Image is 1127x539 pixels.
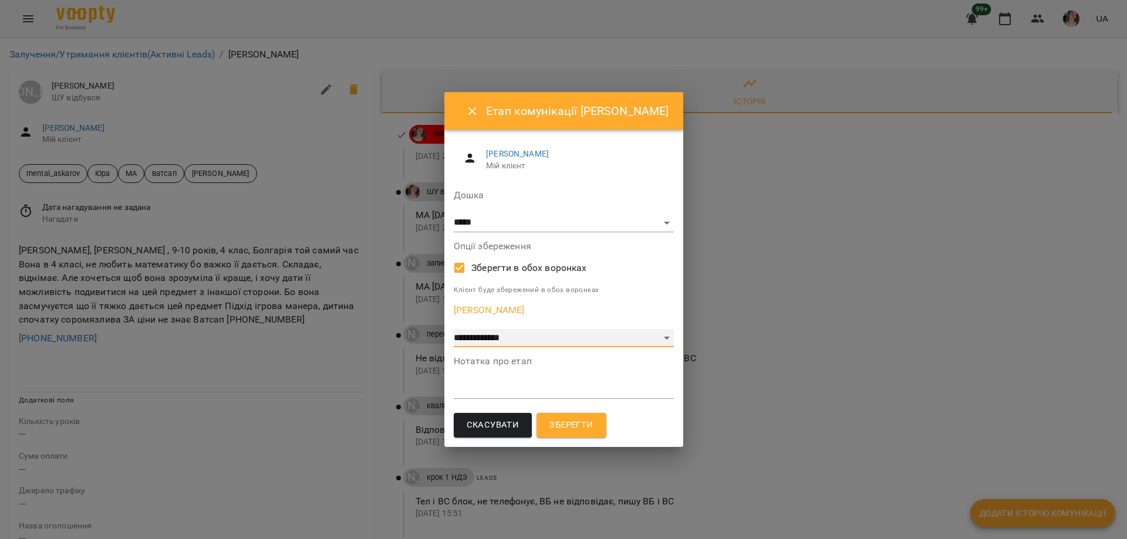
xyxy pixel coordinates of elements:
label: Опції збереження [454,242,674,251]
p: Клієнт буде збережений в обох воронках [454,284,674,296]
span: Зберегти [549,418,593,433]
span: Скасувати [467,418,519,433]
a: [PERSON_NAME] [486,149,549,158]
span: Зберегти в обох воронках [471,261,587,275]
button: Скасувати [454,413,532,438]
label: Дошка [454,191,674,200]
span: Мій клієнт [486,160,664,172]
button: Зберегти [536,413,606,438]
button: Close [458,97,487,126]
label: [PERSON_NAME] [454,306,674,315]
h6: Етап комунікації [PERSON_NAME] [486,102,669,120]
label: Нотатка про етап [454,357,674,366]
